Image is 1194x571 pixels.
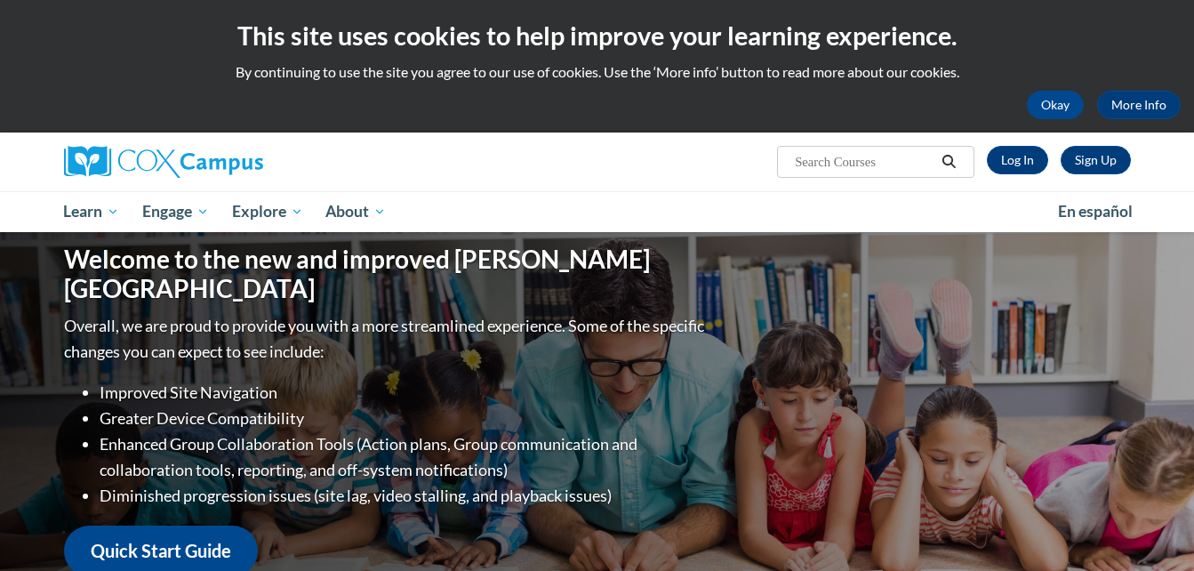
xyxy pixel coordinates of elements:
a: Engage [131,191,220,232]
h2: This site uses cookies to help improve your learning experience. [13,18,1181,53]
a: Cox Campus [64,146,402,178]
li: Enhanced Group Collaboration Tools (Action plans, Group communication and collaboration tools, re... [100,431,709,483]
input: Search Courses [793,151,935,173]
li: Diminished progression issues (site lag, video stalling, and playback issues) [100,483,709,509]
a: Register [1061,146,1131,174]
img: Cox Campus [64,146,263,178]
span: Explore [232,201,303,222]
p: By continuing to use the site you agree to our use of cookies. Use the ‘More info’ button to read... [13,62,1181,82]
span: Engage [142,201,209,222]
li: Improved Site Navigation [100,380,709,406]
iframe: Button to launch messaging window [1123,500,1180,557]
li: Greater Device Compatibility [100,406,709,431]
div: Main menu [37,191,1158,232]
span: About [325,201,386,222]
a: About [314,191,397,232]
h1: Welcome to the new and improved [PERSON_NAME][GEOGRAPHIC_DATA] [64,245,709,304]
button: Search [935,151,962,173]
button: Okay [1027,91,1084,119]
a: More Info [1097,91,1181,119]
a: Log In [987,146,1048,174]
p: Overall, we are proud to provide you with a more streamlined experience. Some of the specific cha... [64,313,709,365]
a: Explore [220,191,315,232]
span: Learn [63,201,119,222]
span: En español [1058,202,1133,221]
a: En español [1046,193,1144,230]
a: Learn [52,191,132,232]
